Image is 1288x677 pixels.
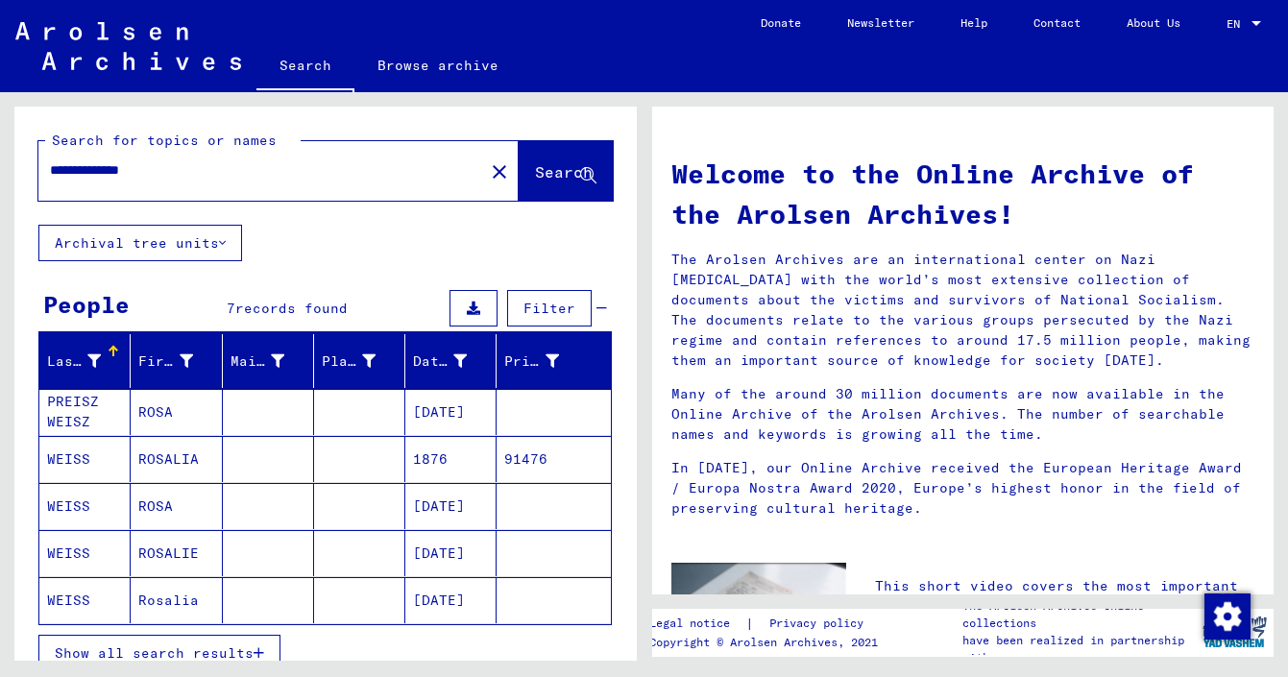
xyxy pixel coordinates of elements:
[235,300,348,317] span: records found
[671,458,1255,519] p: In [DATE], our Online Archive received the European Heritage Award / Europa Nostra Award 2020, Eu...
[507,290,592,326] button: Filter
[875,576,1254,617] p: This short video covers the most important tips for searching the Online Archive.
[39,530,131,576] mat-cell: WEISS
[47,351,101,372] div: Last Name
[754,614,887,634] a: Privacy policy
[39,436,131,482] mat-cell: WEISS
[962,597,1196,632] p: The Arolsen Archives online collections
[231,351,284,372] div: Maiden Name
[354,42,522,88] a: Browse archive
[131,483,222,529] mat-cell: ROSA
[1203,592,1250,639] div: Change consent
[38,635,280,671] button: Show all search results
[488,160,511,183] mat-icon: close
[649,614,887,634] div: |
[43,287,130,322] div: People
[405,530,497,576] mat-cell: [DATE]
[231,346,313,376] div: Maiden Name
[52,132,277,149] mat-label: Search for topics or names
[131,389,222,435] mat-cell: ROSA
[1199,608,1271,656] img: yv_logo.png
[1227,17,1248,31] span: EN
[131,436,222,482] mat-cell: ROSALIA
[671,154,1255,234] h1: Welcome to the Online Archive of the Arolsen Archives!
[497,436,610,482] mat-cell: 91476
[535,162,593,181] span: Search
[671,563,847,658] img: video.jpg
[405,334,497,388] mat-header-cell: Date of Birth
[413,346,496,376] div: Date of Birth
[47,346,130,376] div: Last Name
[405,436,497,482] mat-cell: 1876
[413,351,467,372] div: Date of Birth
[15,22,241,70] img: Arolsen_neg.svg
[55,644,254,662] span: Show all search results
[223,334,314,388] mat-header-cell: Maiden Name
[519,141,613,201] button: Search
[131,577,222,623] mat-cell: Rosalia
[671,384,1255,445] p: Many of the around 30 million documents are now available in the Online Archive of the Arolsen Ar...
[38,225,242,261] button: Archival tree units
[405,577,497,623] mat-cell: [DATE]
[1204,593,1251,640] img: Change consent
[256,42,354,92] a: Search
[39,334,131,388] mat-header-cell: Last Name
[322,346,404,376] div: Place of Birth
[131,334,222,388] mat-header-cell: First Name
[504,351,558,372] div: Prisoner #
[405,389,497,435] mat-cell: [DATE]
[131,530,222,576] mat-cell: ROSALIE
[138,346,221,376] div: First Name
[671,250,1255,371] p: The Arolsen Archives are an international center on Nazi [MEDICAL_DATA] with the world’s most ext...
[649,614,745,634] a: Legal notice
[39,389,131,435] mat-cell: PREISZ WEISZ
[497,334,610,388] mat-header-cell: Prisoner #
[322,351,376,372] div: Place of Birth
[227,300,235,317] span: 7
[405,483,497,529] mat-cell: [DATE]
[504,346,587,376] div: Prisoner #
[39,483,131,529] mat-cell: WEISS
[480,152,519,190] button: Clear
[138,351,192,372] div: First Name
[962,632,1196,666] p: have been realized in partnership with
[39,577,131,623] mat-cell: WEISS
[314,334,405,388] mat-header-cell: Place of Birth
[523,300,575,317] span: Filter
[649,634,887,651] p: Copyright © Arolsen Archives, 2021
